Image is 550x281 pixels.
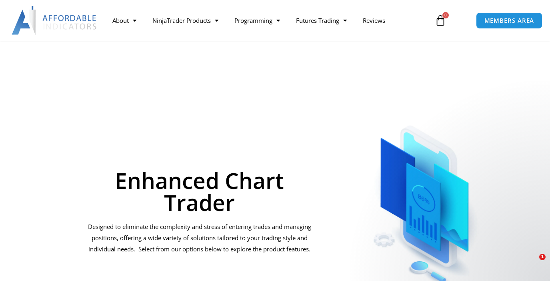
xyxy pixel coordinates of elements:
[476,12,543,29] a: MEMBERS AREA
[423,9,458,32] a: 0
[523,254,542,273] iframe: Intercom live chat
[355,11,393,30] a: Reviews
[539,254,546,260] span: 1
[83,221,316,255] p: Designed to eliminate the complexity and stress of entering trades and managing positions, offeri...
[104,11,144,30] a: About
[104,11,429,30] nav: Menu
[288,11,355,30] a: Futures Trading
[226,11,288,30] a: Programming
[144,11,226,30] a: NinjaTrader Products
[83,169,316,213] h1: Enhanced Chart Trader
[484,18,534,24] span: MEMBERS AREA
[442,12,449,18] span: 0
[12,6,98,35] img: LogoAI | Affordable Indicators – NinjaTrader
